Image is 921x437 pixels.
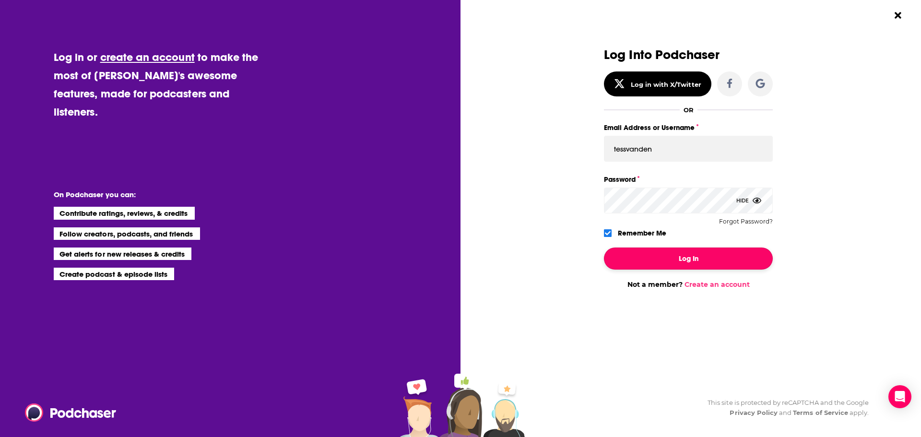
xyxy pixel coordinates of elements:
div: Hide [736,188,761,213]
li: Create podcast & episode lists [54,268,174,280]
label: Email Address or Username [604,121,773,134]
a: Privacy Policy [730,409,778,416]
label: Remember Me [618,227,666,239]
a: Podchaser - Follow, Share and Rate Podcasts [25,403,109,422]
label: Password [604,173,773,186]
div: Not a member? [604,280,773,289]
div: Log in with X/Twitter [631,81,701,88]
img: Podchaser - Follow, Share and Rate Podcasts [25,403,117,422]
a: create an account [100,50,195,64]
div: OR [684,106,694,114]
div: Open Intercom Messenger [888,385,911,408]
button: Log in with X/Twitter [604,71,711,96]
input: Email Address or Username [604,136,773,162]
a: Terms of Service [793,409,848,416]
button: Log In [604,248,773,270]
h3: Log Into Podchaser [604,48,773,62]
button: Close Button [889,6,907,24]
button: Forgot Password? [719,218,773,225]
li: On Podchaser you can: [54,190,246,199]
li: Follow creators, podcasts, and friends [54,227,200,240]
a: Create an account [685,280,750,289]
div: This site is protected by reCAPTCHA and the Google and apply. [700,398,869,418]
li: Contribute ratings, reviews, & credits [54,207,195,219]
li: Get alerts for new releases & credits [54,248,191,260]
